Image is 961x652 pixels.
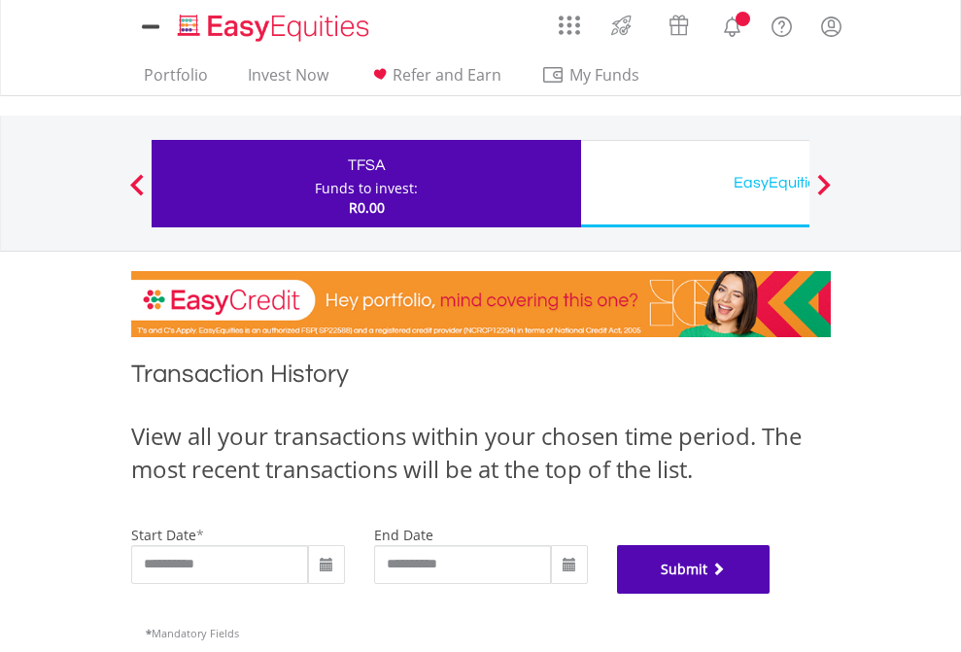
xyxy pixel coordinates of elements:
[663,10,695,41] img: vouchers-v2.svg
[559,15,580,36] img: grid-menu-icon.svg
[541,62,669,87] span: My Funds
[136,65,216,95] a: Portfolio
[349,198,385,217] span: R0.00
[146,626,239,640] span: Mandatory Fields
[546,5,593,36] a: AppsGrid
[131,357,831,400] h1: Transaction History
[315,179,418,198] div: Funds to invest:
[650,5,707,41] a: Vouchers
[805,184,843,203] button: Next
[131,526,196,544] label: start date
[374,526,433,544] label: end date
[617,545,771,594] button: Submit
[360,65,509,95] a: Refer and Earn
[131,420,831,487] div: View all your transactions within your chosen time period. The most recent transactions will be a...
[807,5,856,48] a: My Profile
[118,184,156,203] button: Previous
[174,12,377,44] img: EasyEquities_Logo.png
[757,5,807,44] a: FAQ's and Support
[605,10,637,41] img: thrive-v2.svg
[170,5,377,44] a: Home page
[393,64,501,86] span: Refer and Earn
[707,5,757,44] a: Notifications
[131,271,831,337] img: EasyCredit Promotion Banner
[240,65,336,95] a: Invest Now
[163,152,569,179] div: TFSA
